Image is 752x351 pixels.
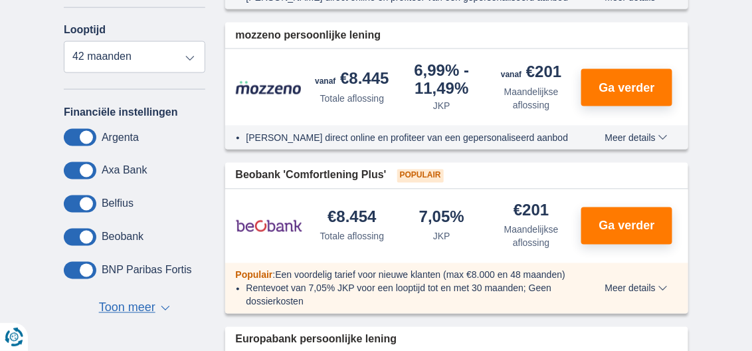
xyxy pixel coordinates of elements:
div: JKP [433,99,450,112]
div: Maandelijkse aflossing [492,223,571,250]
span: Toon meer [99,300,155,317]
span: Ga verder [599,220,655,232]
span: Beobank 'Comfortlening Plus' [236,168,387,183]
div: JKP [433,230,450,243]
label: BNP Paribas Fortis [102,265,192,277]
span: Ga verder [599,82,655,94]
span: Europabank persoonlijke lening [236,332,397,348]
div: €201 [501,64,561,82]
li: Rentevoet van 7,05% JKP voor een looptijd tot en met 30 maanden; Geen dossierkosten [246,282,577,308]
div: Maandelijkse aflossing [492,85,571,112]
div: €8.445 [315,70,389,89]
span: ▼ [161,306,170,311]
span: Meer details [605,284,668,293]
button: Ga verder [581,207,672,245]
button: Meer details [595,132,678,143]
div: €201 [514,203,549,221]
span: mozzeno persoonlijke lening [236,28,381,43]
label: Belfius [102,198,134,210]
div: €8.454 [328,209,376,227]
div: 7,05% [419,209,464,227]
label: Argenta [102,132,139,144]
button: Toon meer ▼ [95,299,174,318]
li: [PERSON_NAME] direct online en profiteer van een gepersonaliseerd aanbod [246,131,577,144]
div: 6,99% [402,62,481,96]
button: Meer details [595,283,678,294]
img: product.pl.alt Beobank [236,209,302,243]
label: Financiële instellingen [64,106,178,118]
span: Populair [236,270,273,281]
label: Beobank [102,231,143,243]
span: Een voordelig tarief voor nieuwe klanten (max €8.000 en 48 maanden) [275,270,565,281]
div: Totale aflossing [320,230,385,243]
button: Ga verder [581,69,672,106]
span: Meer details [605,133,668,142]
label: Looptijd [64,24,106,36]
div: : [225,269,587,282]
label: Axa Bank [102,165,147,177]
div: Totale aflossing [320,92,385,105]
img: product.pl.alt Mozzeno [236,80,302,95]
span: Populair [397,170,444,183]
